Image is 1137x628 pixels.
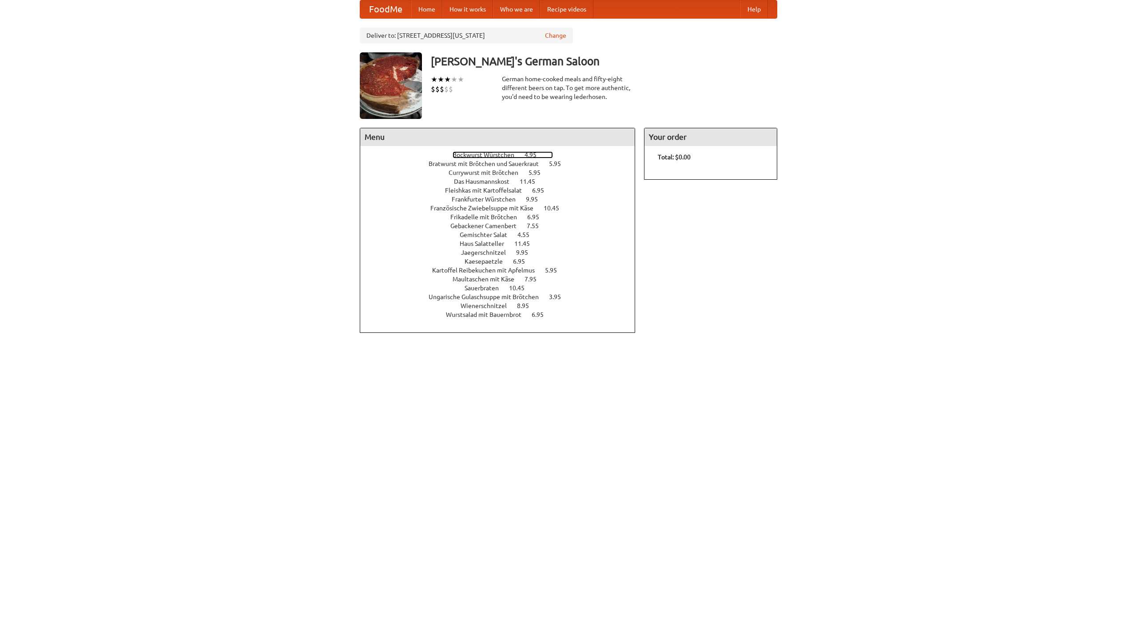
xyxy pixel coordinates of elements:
[525,276,545,283] span: 7.95
[444,84,449,94] li: $
[545,31,566,40] a: Change
[431,75,437,84] li: ★
[430,205,576,212] a: Französische Zwiebelsuppe mit Käse 10.45
[517,302,538,309] span: 8.95
[465,284,541,292] a: Sauerbraten 10.45
[452,196,525,203] span: Frankfurter Würstchen
[440,84,444,94] li: $
[461,302,516,309] span: Wienerschnitzel
[520,178,544,185] span: 11.45
[360,28,573,43] div: Deliver to: [STREET_ADDRESS][US_STATE]
[460,231,516,238] span: Gemischter Salat
[658,154,691,161] b: Total: $0.00
[429,293,577,300] a: Ungarische Gulaschsuppe mit Brötchen 3.95
[740,0,768,18] a: Help
[360,52,422,119] img: angular.jpg
[430,205,542,212] span: Französische Zwiebelsuppe mit Käse
[450,222,525,229] span: Gebackener Camenbert
[516,249,537,256] span: 9.95
[461,302,545,309] a: Wienerschnitzel 8.95
[431,52,777,70] h3: [PERSON_NAME]'s German Saloon
[517,231,538,238] span: 4.55
[442,0,493,18] a: How it works
[446,311,560,318] a: Wurstsalad mit Bauernbrot 6.95
[431,84,435,94] li: $
[429,293,548,300] span: Ungarische Gulaschsuppe mit Brötchen
[450,213,556,221] a: Frikadelle mit Brötchen 6.95
[465,258,512,265] span: Kaesepaetzle
[532,311,553,318] span: 6.95
[509,284,533,292] span: 10.45
[429,160,577,167] a: Bratwurst mit Brötchen und Sauerkraut 5.95
[411,0,442,18] a: Home
[525,151,545,158] span: 4.95
[460,231,546,238] a: Gemischter Salat 4.55
[360,128,635,146] h4: Menu
[461,249,515,256] span: Jaegerschnitzel
[513,258,534,265] span: 6.95
[644,128,777,146] h4: Your order
[540,0,593,18] a: Recipe videos
[444,75,451,84] li: ★
[453,276,523,283] span: Maultaschen mit Käse
[460,240,546,247] a: Haus Salatteller 11.45
[453,276,553,283] a: Maultaschen mit Käse 7.95
[544,205,568,212] span: 10.45
[445,187,531,194] span: Fleishkas mit Kartoffelsalat
[532,187,553,194] span: 6.95
[526,196,547,203] span: 9.95
[449,84,453,94] li: $
[432,267,544,274] span: Kartoffel Reibekuchen mit Apfelmus
[465,258,541,265] a: Kaesepaetzle 6.95
[435,84,440,94] li: $
[450,222,555,229] a: Gebackener Camenbert 7.55
[502,75,635,101] div: German home-cooked meals and fifty-eight different beers on tap. To get more authentic, you'd nee...
[527,222,548,229] span: 7.55
[449,169,527,176] span: Currywurst mit Brötchen
[452,196,554,203] a: Frankfurter Würstchen 9.95
[453,151,553,158] a: Bockwurst Würstchen 4.95
[451,75,457,84] li: ★
[432,267,573,274] a: Kartoffel Reibekuchen mit Apfelmus 5.95
[465,284,508,292] span: Sauerbraten
[446,311,530,318] span: Wurstsalad mit Bauernbrot
[437,75,444,84] li: ★
[549,293,570,300] span: 3.95
[493,0,540,18] a: Who we are
[514,240,539,247] span: 11.45
[545,267,566,274] span: 5.95
[527,213,548,221] span: 6.95
[445,187,561,194] a: Fleishkas mit Kartoffelsalat 6.95
[529,169,549,176] span: 5.95
[454,178,552,185] a: Das Hausmannskost 11.45
[360,0,411,18] a: FoodMe
[460,240,513,247] span: Haus Salatteller
[450,213,526,221] span: Frikadelle mit Brötchen
[429,160,548,167] span: Bratwurst mit Brötchen und Sauerkraut
[454,178,518,185] span: Das Hausmannskost
[453,151,523,158] span: Bockwurst Würstchen
[549,160,570,167] span: 5.95
[461,249,545,256] a: Jaegerschnitzel 9.95
[449,169,557,176] a: Currywurst mit Brötchen 5.95
[457,75,464,84] li: ★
